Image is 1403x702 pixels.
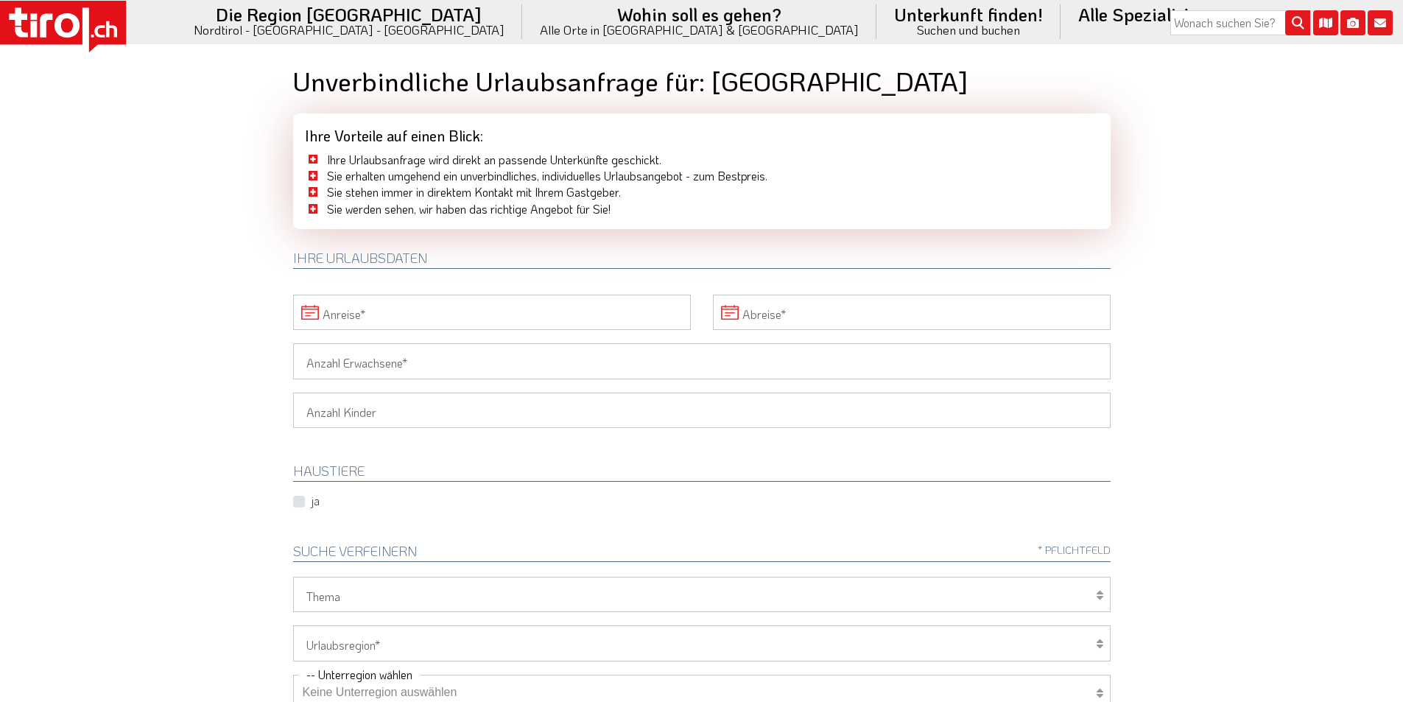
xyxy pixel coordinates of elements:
[1170,10,1310,35] input: Wonach suchen Sie?
[540,24,859,36] small: Alle Orte in [GEOGRAPHIC_DATA] & [GEOGRAPHIC_DATA]
[311,493,320,509] label: ja
[293,544,1111,562] h2: Suche verfeinern
[1340,10,1365,35] i: Fotogalerie
[894,24,1043,36] small: Suchen und buchen
[305,152,1099,168] li: Ihre Urlaubsanfrage wird direkt an passende Unterkünfte geschickt.
[305,168,1099,184] li: Sie erhalten umgehend ein unverbindliches, individuelles Urlaubsangebot - zum Bestpreis.
[305,201,1099,217] li: Sie werden sehen, wir haben das richtige Angebot für Sie!
[1313,10,1338,35] i: Karte öffnen
[194,24,504,36] small: Nordtirol - [GEOGRAPHIC_DATA] - [GEOGRAPHIC_DATA]
[293,113,1111,152] div: Ihre Vorteile auf einen Blick:
[293,251,1111,269] h2: Ihre Urlaubsdaten
[1368,10,1393,35] i: Kontakt
[293,66,1111,96] h1: Unverbindliche Urlaubsanfrage für: [GEOGRAPHIC_DATA]
[1038,544,1111,555] span: * Pflichtfeld
[305,184,1099,200] li: Sie stehen immer in direktem Kontakt mit Ihrem Gastgeber.
[293,464,1111,482] h2: HAUSTIERE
